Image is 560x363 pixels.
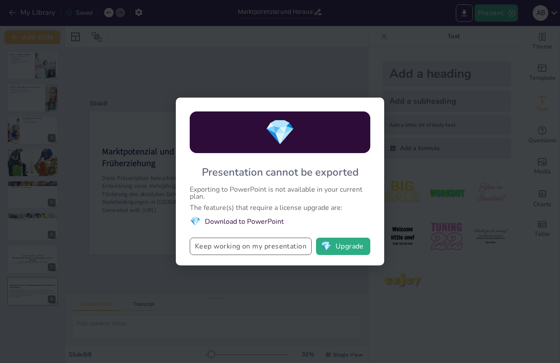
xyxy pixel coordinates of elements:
[202,165,359,179] div: Presentation cannot be exported
[321,242,332,251] span: diamond
[316,238,370,255] button: diamondUpgrade
[190,238,312,255] button: Keep working on my presentation
[190,204,370,211] div: The feature(s) that require a license upgrade are:
[265,116,295,149] span: diamond
[190,216,370,227] li: Download to PowerPoint
[190,186,370,200] div: Exporting to PowerPoint is not available in your current plan.
[190,216,201,227] span: diamond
